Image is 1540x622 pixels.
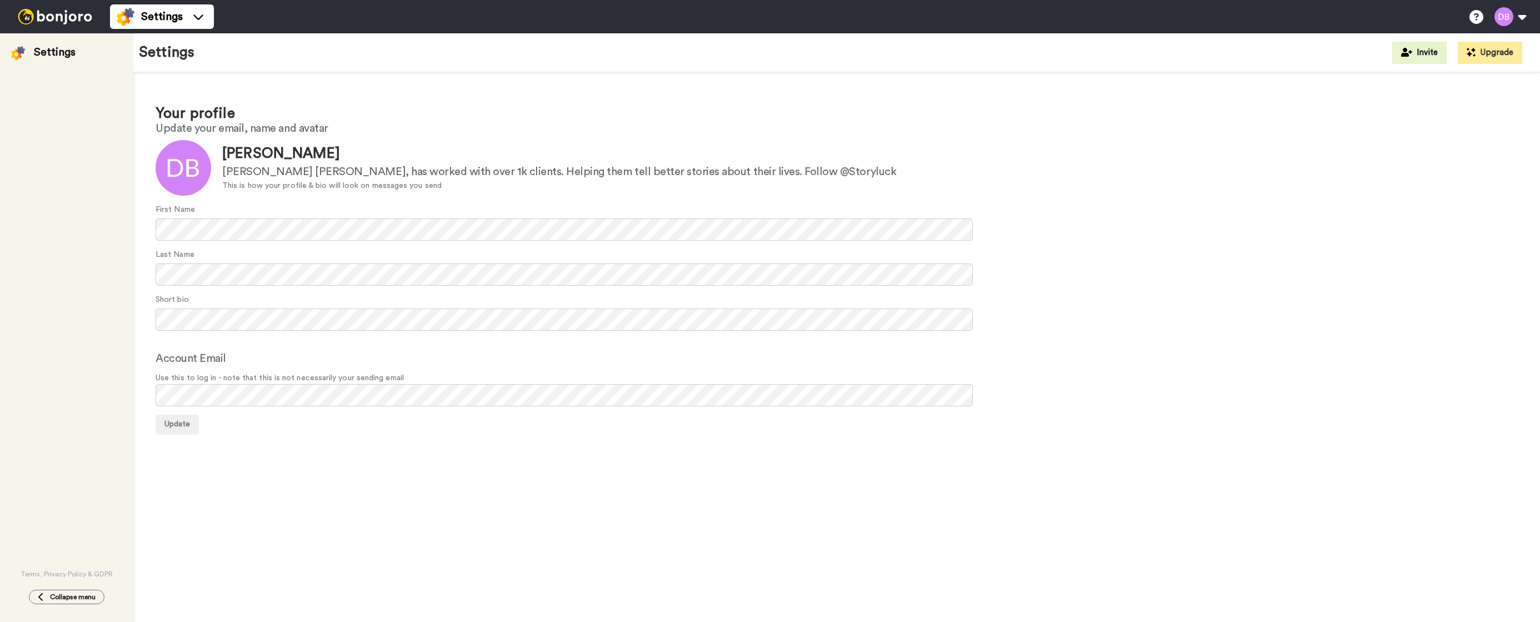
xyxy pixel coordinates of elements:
label: Last Name [156,249,194,261]
label: Account Email [156,350,226,367]
button: Update [156,415,199,435]
span: Use this to log in - note that this is not necessarily your sending email [156,372,1518,384]
h2: Update your email, name and avatar [156,122,1518,135]
img: bj-logo-header-white.svg [13,9,97,24]
div: Settings [34,44,76,60]
div: This is how your profile & bio will look on messages you send [222,180,896,192]
button: Collapse menu [29,590,104,604]
h1: Your profile [156,106,1518,122]
h1: Settings [139,44,194,61]
span: Settings [141,9,183,24]
span: Update [164,420,190,428]
div: [PERSON_NAME] [PERSON_NAME], has worked with over 1k clients. Helping them tell better stories ab... [222,164,896,180]
label: First Name [156,204,195,216]
span: Collapse menu [50,593,96,601]
button: Upgrade [1458,42,1522,64]
button: Invite [1392,42,1447,64]
img: settings-colored.svg [117,8,134,26]
label: Short bio [156,294,189,306]
div: [PERSON_NAME] [222,143,896,164]
img: settings-colored.svg [11,46,25,60]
